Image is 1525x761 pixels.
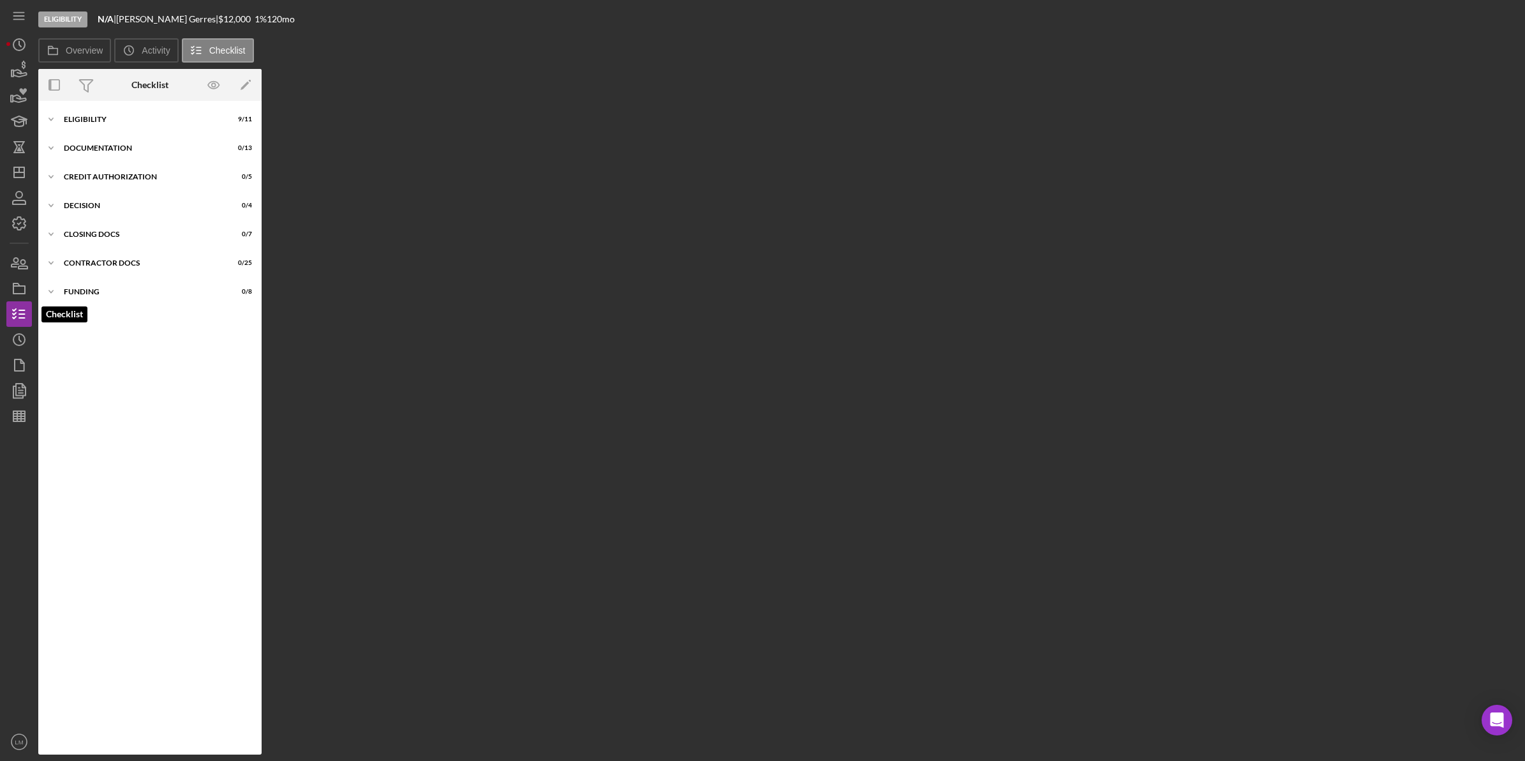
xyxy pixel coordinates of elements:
button: Checklist [182,38,254,63]
button: Overview [38,38,111,63]
div: Contractor Docs [64,259,220,267]
div: Checklist [131,80,168,90]
div: Open Intercom Messenger [1482,705,1512,735]
div: $12,000 [218,14,255,24]
button: LM [6,729,32,755]
div: Funding [64,288,220,296]
b: N/A [98,13,114,24]
div: 0 / 5 [229,173,252,181]
div: Documentation [64,144,220,152]
div: 0 / 7 [229,230,252,238]
label: Activity [142,45,170,56]
div: [PERSON_NAME] Gerres | [116,14,218,24]
text: LM [15,739,23,746]
div: Eligibility [64,116,220,123]
div: 1 % [255,14,267,24]
div: Decision [64,202,220,209]
div: 120 mo [267,14,295,24]
div: 0 / 4 [229,202,252,209]
label: Overview [66,45,103,56]
div: 0 / 13 [229,144,252,152]
button: Activity [114,38,178,63]
div: 0 / 8 [229,288,252,296]
label: Checklist [209,45,246,56]
div: 9 / 11 [229,116,252,123]
div: | [98,14,116,24]
div: Eligibility [38,11,87,27]
div: CLOSING DOCS [64,230,220,238]
div: CREDIT AUTHORIZATION [64,173,220,181]
div: 0 / 25 [229,259,252,267]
